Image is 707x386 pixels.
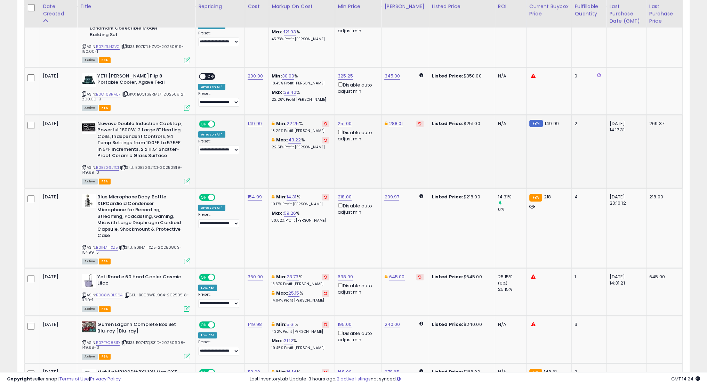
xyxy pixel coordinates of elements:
[96,292,122,298] a: B0C8WBL964
[272,338,329,351] div: %
[432,321,464,328] b: Listed Price:
[96,165,119,171] a: B0BSG6JTC1
[432,3,492,10] div: Listed Price
[96,245,118,251] a: B01N7TTXZ5
[97,274,182,288] b: Yeti Roadie 60 Hard Cooler Cosmic Lilac
[82,258,98,264] span: All listings currently available for purchase on Amazon
[43,321,71,328] div: [DATE]
[272,81,329,86] p: 18.45% Profit [PERSON_NAME]
[284,337,294,344] a: 31.12
[284,89,297,96] a: 38.40
[82,12,190,62] div: ASIN:
[338,3,378,10] div: Min Price
[432,274,490,280] div: $645.00
[200,121,208,127] span: ON
[384,321,400,328] a: 240.00
[575,3,603,17] div: Fulfillable Quantity
[649,274,677,280] div: 645.00
[82,179,98,184] span: All listings currently available for purchase on Amazon
[82,91,185,102] span: | SKU: B0CT6BRMJ7-20250912-200.00-3
[284,28,296,35] a: 121.93
[272,194,329,207] div: %
[671,376,700,382] span: 2025-10-7 14:24 GMT
[432,273,464,280] b: Listed Price:
[99,57,111,63] span: FBA
[432,73,464,79] b: Listed Price:
[198,31,239,47] div: Preset:
[214,274,225,280] span: OFF
[82,340,185,350] span: | SKU: B0747Q831D-20250608-149.98-3
[498,206,526,213] div: 0%
[198,292,239,308] div: Preset:
[82,194,190,263] div: ASIN:
[198,212,239,228] div: Preset:
[338,73,353,80] a: 325.25
[272,202,329,207] p: 10.17% Profit [PERSON_NAME]
[276,321,287,328] b: Min:
[206,73,217,79] span: OFF
[214,322,225,328] span: OFF
[198,3,242,10] div: Repricing
[82,57,98,63] span: All listings currently available for purchase on Amazon
[82,274,190,311] div: ASIN:
[43,274,71,280] div: [DATE]
[272,282,329,287] p: 13.37% Profit [PERSON_NAME]
[544,194,551,200] span: 218
[82,245,182,255] span: | SKU: B01N7TTXZ5-20250803-154.99-5
[82,194,96,208] img: 41Smr03Cu2L._SL40_.jpg
[284,210,296,217] a: 59.26
[198,131,225,138] div: Amazon AI *
[338,273,353,280] a: 638.99
[248,194,262,200] a: 154.99
[498,73,521,79] div: N/A
[82,44,184,54] span: | SKU: B07KTLHZVC-20250819-150.00-1
[272,97,329,102] p: 22.26% Profit [PERSON_NAME]
[276,273,287,280] b: Min:
[288,290,299,297] a: 25.15
[272,290,329,303] div: %
[198,205,225,211] div: Amazon AI *
[97,121,182,161] b: Nuwave Double Induction Cooktop, Powerful 1800W, 2 Large 8” Heating Coils, Independent Controls, ...
[272,29,329,42] div: %
[272,137,329,150] div: %
[272,3,332,10] div: Markup on Cost
[198,285,217,291] div: Low. FBA
[287,194,297,200] a: 14.31
[214,195,225,200] span: OFF
[250,376,700,383] div: Last InventoryLab Update: 3 hours ago, not synced.
[96,44,120,50] a: B07KTLHZVC
[575,274,601,280] div: 1
[276,120,287,127] b: Min:
[198,91,239,107] div: Preset:
[198,332,217,338] div: Low. FBA
[432,121,490,127] div: $251.00
[82,306,98,312] span: All listings currently available for purchase on Amazon
[7,376,121,383] div: seller snap | |
[287,273,299,280] a: 23.73
[272,337,284,344] b: Max:
[575,194,601,200] div: 4
[276,194,287,200] b: Min:
[384,194,399,200] a: 299.97
[609,274,641,286] div: [DATE] 14:31:21
[498,286,526,293] div: 25.15%
[272,321,329,334] div: %
[575,121,601,127] div: 2
[97,321,182,336] b: Gurren Lagann Complete Box Set Blu-ray [Blu-ray]
[200,195,208,200] span: ON
[82,73,96,87] img: 41Mj3zynypL._SL40_.jpg
[200,322,208,328] span: ON
[90,376,121,382] a: Privacy Policy
[498,280,508,286] small: (0%)
[7,376,32,382] strong: Copyright
[649,3,680,25] div: Last Purchase Price
[384,73,400,80] a: 345.00
[198,340,239,355] div: Preset:
[498,3,523,10] div: ROI
[80,3,192,10] div: Title
[99,354,111,360] span: FBA
[609,121,641,133] div: [DATE] 14:17:31
[338,202,376,215] div: Disable auto adjust min
[248,321,262,328] a: 149.98
[248,73,263,80] a: 200.00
